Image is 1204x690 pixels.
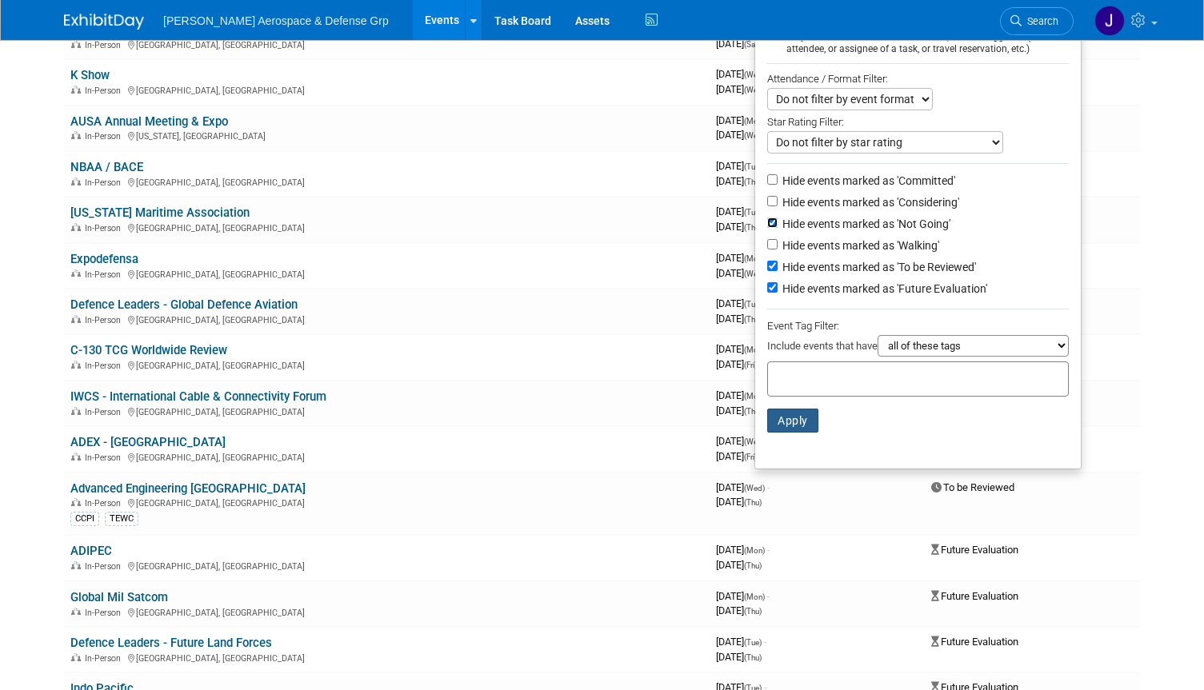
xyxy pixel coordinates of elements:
div: [GEOGRAPHIC_DATA], [GEOGRAPHIC_DATA] [70,175,703,188]
span: (Mon) [744,254,765,263]
span: (Thu) [744,315,762,324]
div: Attendance / Format Filter: [767,70,1069,88]
span: In-Person [85,608,126,618]
span: (Tue) [744,300,762,309]
div: [GEOGRAPHIC_DATA], [GEOGRAPHIC_DATA] [70,83,703,96]
span: (Sat) [744,40,760,49]
div: [GEOGRAPHIC_DATA], [GEOGRAPHIC_DATA] [70,221,703,233]
div: Include events that have [767,335,1069,361]
a: Global Mil Satcom [70,590,168,604]
span: [DATE] [716,297,766,309]
div: Only show events that either I created, or I am tagged in (as attendee, or assignee of a task, or... [767,31,1069,55]
img: ExhibitDay [64,14,144,30]
img: In-Person Event [71,269,81,277]
div: [GEOGRAPHIC_DATA], [GEOGRAPHIC_DATA] [70,559,703,572]
span: In-Person [85,453,126,463]
span: (Tue) [744,162,762,171]
a: ADEX - [GEOGRAPHIC_DATA] [70,435,226,449]
a: Defence Leaders - Global Defence Aviation [70,297,298,312]
span: To be Reviewed [931,481,1014,493]
span: [DATE] [716,129,765,141]
span: [DATE] [716,435,770,447]
span: (Thu) [744,177,762,186]
span: (Thu) [744,653,762,662]
div: [GEOGRAPHIC_DATA], [GEOGRAPHIC_DATA] [70,496,703,509]
a: NBAA / BACE [70,160,143,174]
span: (Wed) [744,131,765,140]
a: AUSA Annual Meeting & Expo [70,114,228,129]
span: [DATE] [716,175,762,187]
span: Search [1022,15,1058,27]
span: (Tue) [744,208,762,217]
span: In-Person [85,361,126,371]
span: [DATE] [716,252,770,264]
label: Hide events marked as 'To be Reviewed' [779,259,976,275]
img: In-Person Event [71,653,81,661]
a: Defence Leaders - Future Land Forces [70,636,272,650]
img: In-Person Event [71,561,81,569]
span: (Mon) [744,592,765,601]
img: In-Person Event [71,177,81,185]
span: (Wed) [744,86,765,94]
img: Jennifer Reeves [1094,6,1125,36]
span: [DATE] [716,450,757,462]
span: (Wed) [744,70,765,79]
div: [GEOGRAPHIC_DATA], [GEOGRAPHIC_DATA] [70,651,703,664]
span: (Thu) [744,223,762,232]
span: Future Evaluation [931,590,1018,602]
label: Hide events marked as 'Future Evaluation' [779,281,987,297]
img: In-Person Event [71,608,81,616]
a: K Show [70,68,110,82]
span: [DATE] [716,114,770,126]
span: (Mon) [744,117,765,126]
span: [DATE] [716,205,766,217]
div: CCPI [70,512,99,526]
span: [DATE] [716,636,766,648]
span: In-Person [85,177,126,188]
label: Hide events marked as 'Committed' [779,173,955,189]
span: (Fri) [744,453,757,461]
img: In-Person Event [71,131,81,139]
span: (Wed) [744,484,765,493]
div: TEWC [105,512,138,526]
span: [DATE] [716,267,765,279]
span: [DATE] [716,496,762,508]
span: - [767,590,770,602]
a: Search [1000,7,1074,35]
span: [DATE] [716,160,766,172]
img: In-Person Event [71,86,81,94]
div: [GEOGRAPHIC_DATA], [GEOGRAPHIC_DATA] [70,38,703,50]
span: In-Person [85,86,126,96]
span: (Thu) [744,561,762,570]
img: In-Person Event [71,223,81,231]
span: [PERSON_NAME] Aerospace & Defense Grp [163,14,389,27]
img: In-Person Event [71,315,81,323]
span: [DATE] [716,651,762,663]
span: - [764,636,766,648]
img: In-Person Event [71,407,81,415]
span: [DATE] [716,405,762,417]
span: (Mon) [744,546,765,555]
span: In-Person [85,498,126,509]
span: [DATE] [716,68,770,80]
span: (Mon) [744,392,765,401]
span: Future Evaluation [931,544,1018,556]
span: In-Person [85,40,126,50]
div: [US_STATE], [GEOGRAPHIC_DATA] [70,129,703,142]
span: Future Evaluation [931,636,1018,648]
span: (Thu) [744,407,762,416]
span: [DATE] [716,590,770,602]
span: [DATE] [716,221,762,233]
span: (Thu) [744,607,762,616]
span: (Wed) [744,269,765,278]
span: - [767,481,770,493]
span: [DATE] [716,604,762,616]
span: [DATE] [716,389,770,401]
span: [DATE] [716,481,770,493]
label: Hide events marked as 'Not Going' [779,216,950,232]
a: IWCS - International Cable & Connectivity Forum [70,389,326,404]
span: (Wed) [744,437,765,446]
span: - [767,544,770,556]
button: Apply [767,409,818,433]
img: In-Person Event [71,40,81,48]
